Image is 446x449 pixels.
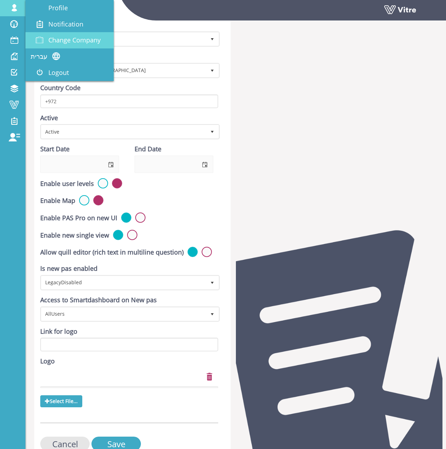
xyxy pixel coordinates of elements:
label: Active [40,113,58,123]
a: Notification [25,16,114,33]
span: select [197,156,213,173]
span: Select File... [40,395,82,407]
span: select [206,125,219,138]
span: select [206,33,219,45]
span: AllUsers [41,308,206,320]
span: Israel [41,33,206,45]
a: Logout [25,65,114,81]
span: Profile [48,4,68,12]
span: select [102,156,119,173]
span: Change Company [48,36,101,44]
label: Country Code [40,83,81,93]
label: Enable Map [40,196,75,205]
label: Link for logo [40,327,77,336]
label: Access to Smartdashboard on New pas [40,296,157,305]
a: עברית [25,48,114,65]
span: select [206,276,219,289]
span: [GEOGRAPHIC_DATA]/[GEOGRAPHIC_DATA] [41,64,206,77]
span: Active [41,125,206,138]
span: select [206,308,219,320]
label: Allow quill editor (rich text in multiline question) [40,248,184,257]
label: Logo [40,357,55,366]
label: Enable new single view [40,231,109,240]
label: Is new pas enabled [40,264,97,273]
a: Change Company [25,32,114,48]
label: Enable PAS Pro on new UI [40,214,117,223]
label: End Date [135,145,161,154]
span: select [206,64,219,77]
span: עברית [31,52,47,60]
span: Logout [48,68,69,77]
span: LegacyDisabled [41,276,206,289]
span: Notification [48,20,83,28]
label: Enable user levels [40,179,94,188]
label: Start Date [40,145,70,154]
